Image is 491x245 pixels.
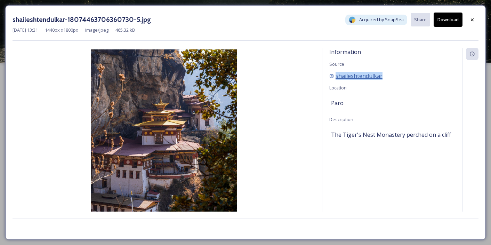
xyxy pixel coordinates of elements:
[411,13,430,26] button: Share
[359,16,404,23] span: Acquired by SnapSea
[45,27,78,33] span: 1440 px x 1800 px
[13,49,315,232] img: shaileshtendulkar-18074463706360730-5.jpg
[434,13,462,27] button: Download
[13,15,151,25] h3: shaileshtendulkar-18074463706360730-5.jpg
[329,48,361,56] span: Information
[13,27,38,33] span: [DATE] 13:31
[349,16,356,23] img: snapsea-logo.png
[329,116,353,122] span: Description
[85,27,108,33] span: image/jpeg
[336,72,383,80] span: shaileshtendulkar
[329,61,344,67] span: Source
[115,27,135,33] span: 465.32 kB
[331,131,451,139] span: The Tiger's Nest Monastery perched on a cliff
[329,72,455,80] a: shaileshtendulkar
[331,99,344,107] span: Paro
[329,85,347,91] span: Location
